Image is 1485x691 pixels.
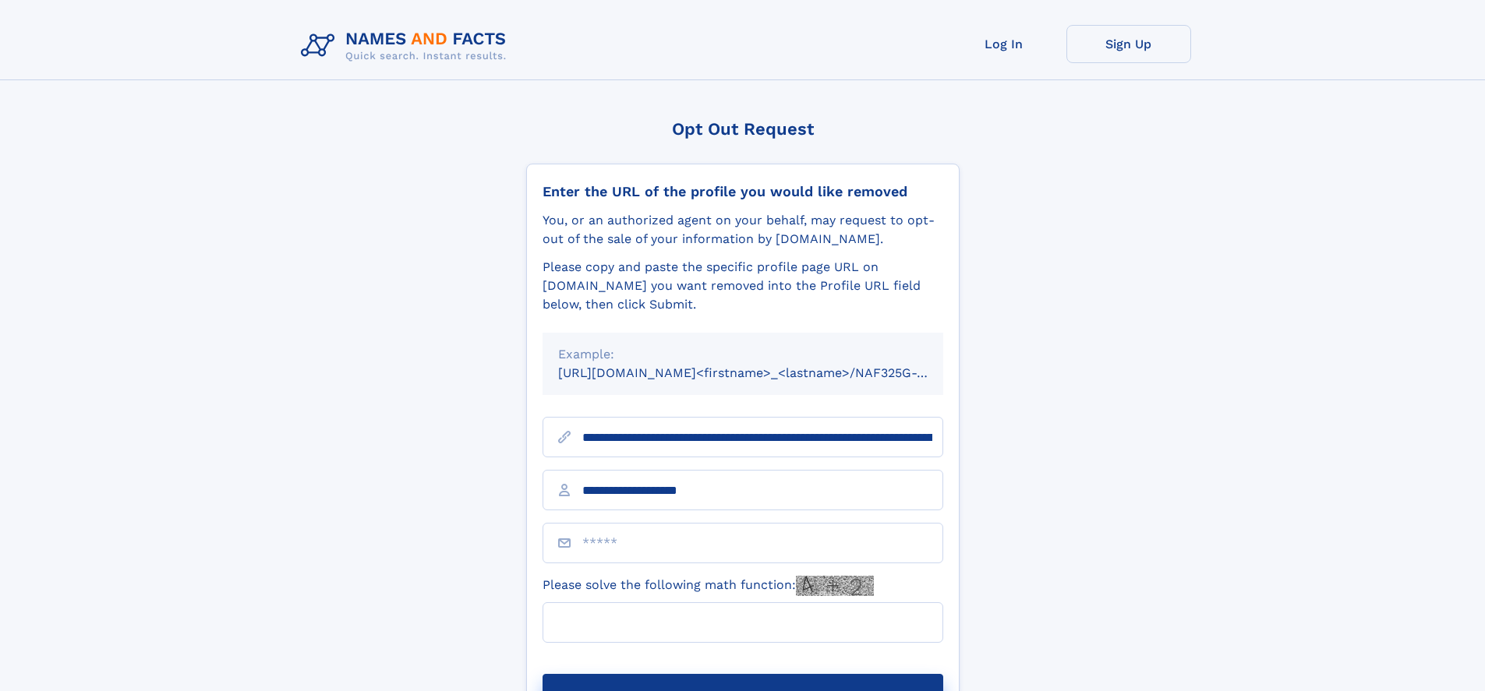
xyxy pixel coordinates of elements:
[543,576,874,596] label: Please solve the following math function:
[942,25,1066,63] a: Log In
[543,211,943,249] div: You, or an authorized agent on your behalf, may request to opt-out of the sale of your informatio...
[295,25,519,67] img: Logo Names and Facts
[558,365,973,380] small: [URL][DOMAIN_NAME]<firstname>_<lastname>/NAF325G-xxxxxxxx
[558,345,928,364] div: Example:
[526,119,960,139] div: Opt Out Request
[543,258,943,314] div: Please copy and paste the specific profile page URL on [DOMAIN_NAME] you want removed into the Pr...
[543,183,943,200] div: Enter the URL of the profile you would like removed
[1066,25,1191,63] a: Sign Up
